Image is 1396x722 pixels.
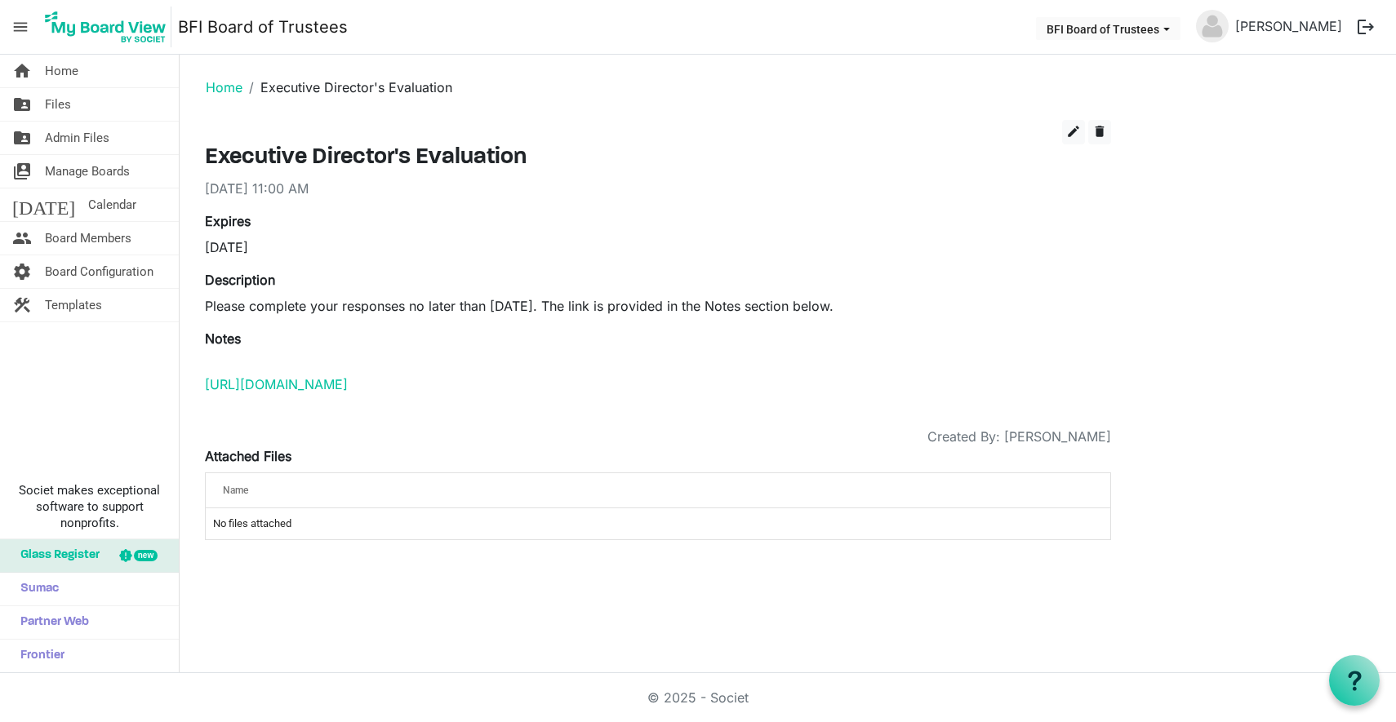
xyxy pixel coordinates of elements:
span: folder_shared [12,122,32,154]
span: folder_shared [12,88,32,121]
span: Glass Register [12,539,100,572]
span: Board Members [45,222,131,255]
h3: Executive Director's Evaluation [205,144,1111,172]
span: Home [45,55,78,87]
a: BFI Board of Trustees [178,11,348,43]
span: Name [223,485,248,496]
span: home [12,55,32,87]
span: [DATE] [12,188,75,221]
span: Created By: [PERSON_NAME] [927,427,1111,446]
label: Attached Files [205,446,291,466]
label: Notes [205,329,241,348]
span: Files [45,88,71,121]
li: Executive Director's Evaluation [242,78,452,97]
p: Please complete your responses no later than [DATE]. The link is provided in the Notes section be... [205,296,1111,316]
span: settings [12,255,32,288]
a: [PERSON_NAME] [1229,10,1349,42]
span: people [12,222,32,255]
img: no-profile-picture.svg [1196,10,1229,42]
a: © 2025 - Societ [647,689,749,706]
span: Calendar [88,188,136,221]
button: BFI Board of Trustees dropdownbutton [1036,17,1180,40]
span: switch_account [12,155,32,188]
td: No files attached [206,508,1110,539]
span: delete [1092,124,1107,139]
div: [DATE] [205,237,646,257]
span: construction [12,289,32,321]
a: My Board View Logo [40,7,178,47]
img: My Board View Logo [40,7,171,47]
span: edit [1066,124,1081,139]
span: menu [5,11,36,42]
button: logout [1349,10,1383,44]
label: Expires [205,211,251,231]
span: Manage Boards [45,155,130,188]
span: Sumac [12,573,59,605]
span: Board Configuration [45,255,153,288]
label: Description [205,270,275,290]
span: Templates [45,289,102,321]
button: edit [1062,120,1085,144]
span: Societ makes exceptional software to support nonprofits. [7,482,171,531]
span: Frontier [12,640,64,672]
div: [DATE] 11:00 AM [205,179,1111,198]
div: new [134,550,158,561]
a: [URL][DOMAIN_NAME] [205,376,348,392]
button: delete [1088,120,1111,144]
span: Admin Files [45,122,109,154]
span: Partner Web [12,606,89,639]
a: Home [206,79,242,95]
